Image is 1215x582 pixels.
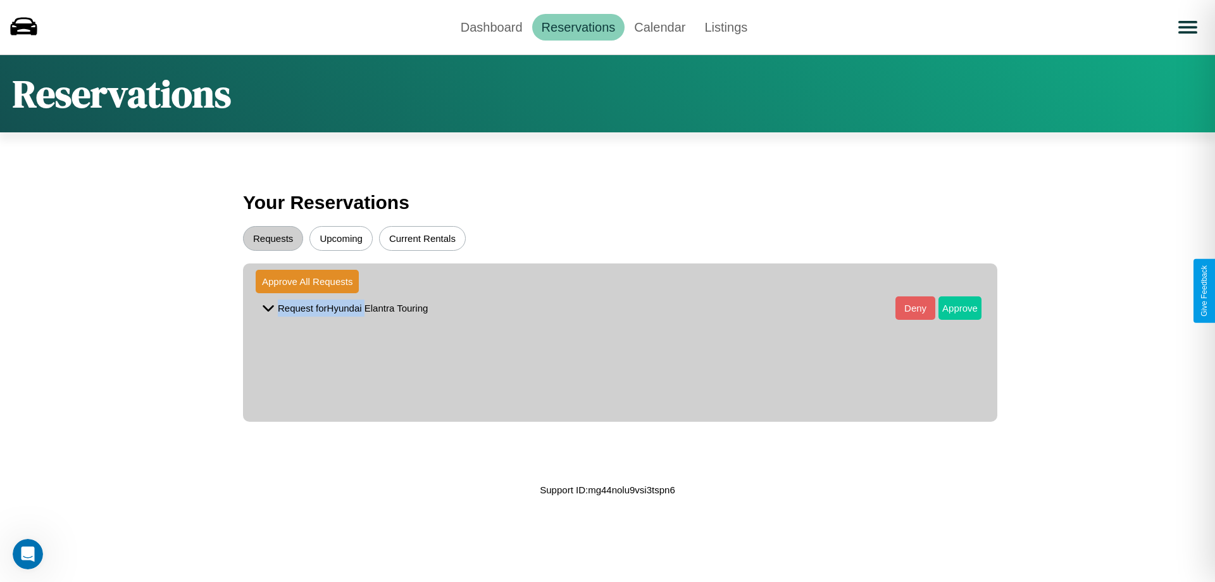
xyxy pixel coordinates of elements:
a: Calendar [625,14,695,41]
h3: Your Reservations [243,186,972,220]
iframe: Intercom live chat [13,539,43,569]
p: Request for Hyundai Elantra Touring [278,300,428,317]
div: Give Feedback [1200,265,1209,317]
a: Listings [695,14,757,41]
button: Deny [895,296,935,320]
button: Current Rentals [379,226,466,251]
a: Dashboard [451,14,532,41]
h1: Reservations [13,68,231,120]
a: Reservations [532,14,625,41]
button: Open menu [1170,9,1206,45]
button: Requests [243,226,303,251]
button: Approve All Requests [256,270,359,293]
button: Approve [938,296,981,320]
p: Support ID: mg44nolu9vsi3tspn6 [540,481,675,498]
button: Upcoming [309,226,373,251]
